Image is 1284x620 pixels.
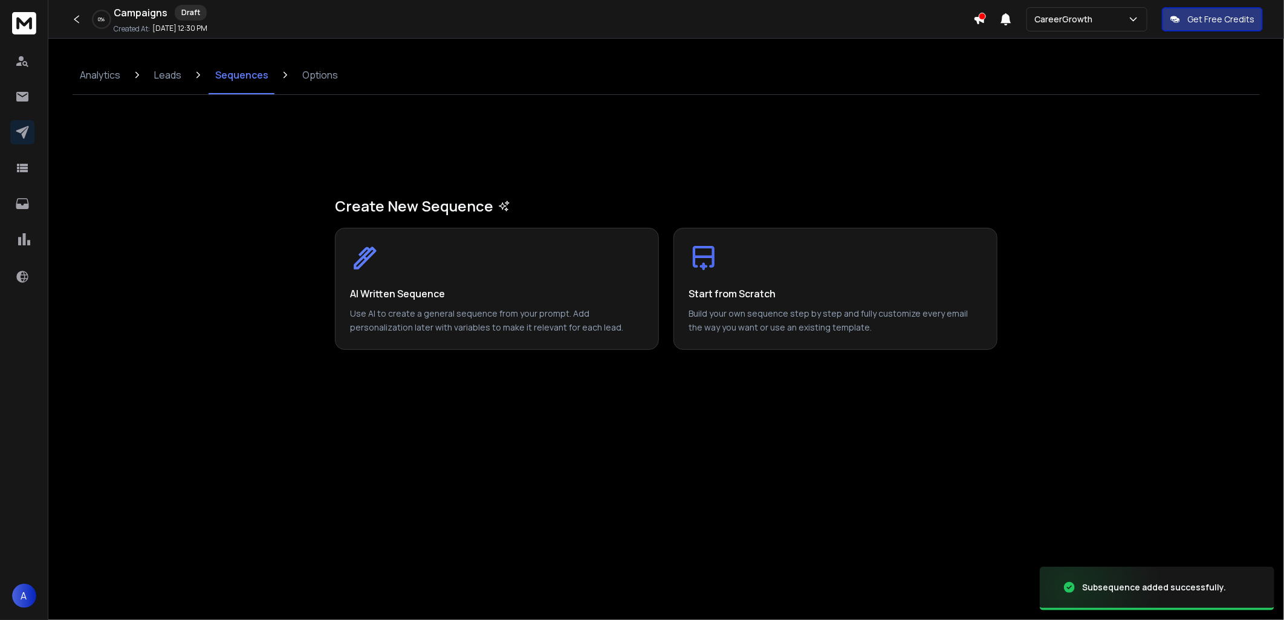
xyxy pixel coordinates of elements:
p: Get Free Credits [1187,13,1254,25]
button: A [12,584,36,608]
div: Draft [175,5,207,21]
p: Sequences [215,68,268,82]
p: Created At: [114,24,150,34]
button: Get Free Credits [1162,7,1263,31]
p: CareerGrowth [1034,13,1097,25]
h3: Start from Scratch [689,288,776,300]
p: [DATE] 12:30 PM [152,24,207,33]
a: Leads [147,56,189,94]
p: Leads [154,68,181,82]
h1: Campaigns [114,5,167,20]
button: AI Written SequenceUse AI to create a general sequence from your prompt. Add personalization late... [335,228,659,350]
a: Options [295,56,345,94]
div: Subsequence added successfully. [1082,581,1226,593]
p: Options [302,68,338,82]
a: Sequences [208,56,276,94]
h3: AI Written Sequence [350,288,445,300]
a: Analytics [73,56,128,94]
button: Start from ScratchBuild your own sequence step by step and fully customize every email the way yo... [673,228,997,350]
h1: Create New Sequence [335,196,997,216]
p: Analytics [80,68,120,82]
p: 0 % [99,16,105,23]
p: Use AI to create a general sequence from your prompt. Add personalization later with variables to... [350,307,644,335]
p: Build your own sequence step by step and fully customize every email the way you want or use an e... [689,307,982,335]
